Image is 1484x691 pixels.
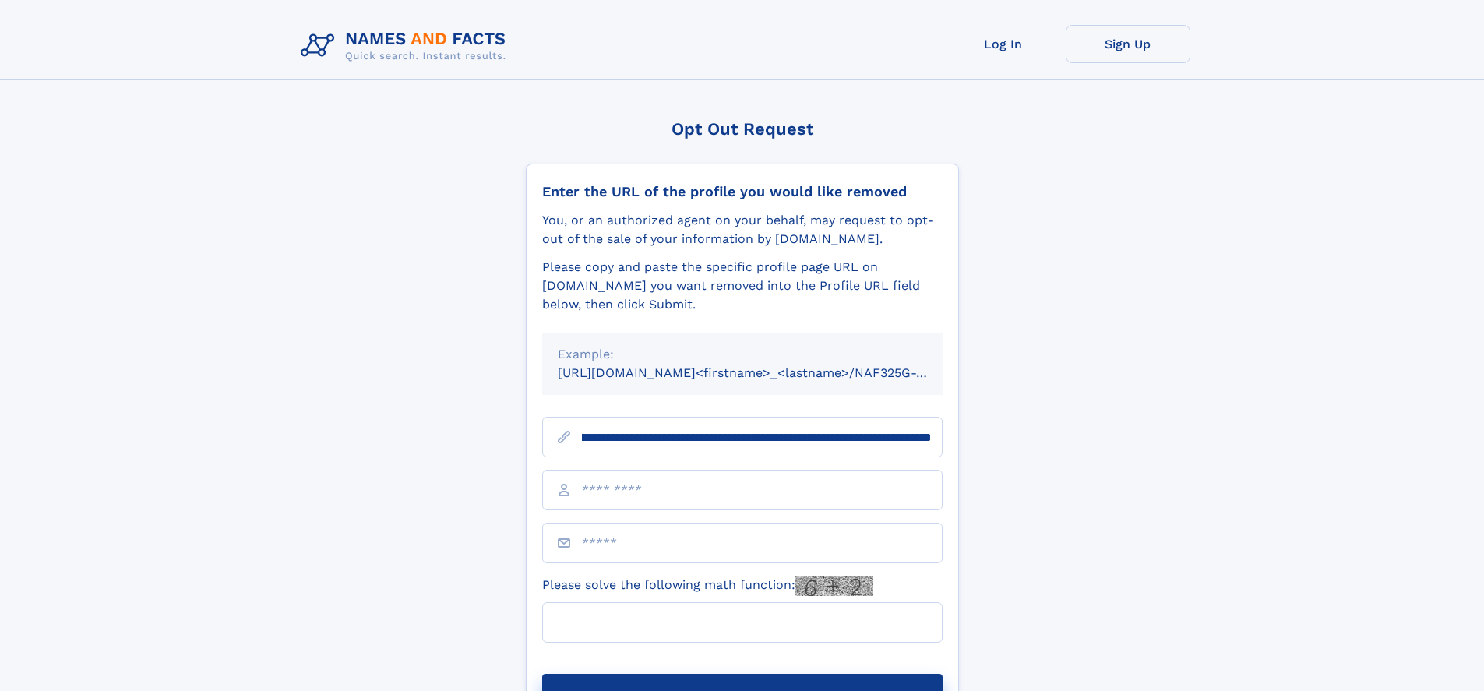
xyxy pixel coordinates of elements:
[1066,25,1190,63] a: Sign Up
[542,183,943,200] div: Enter the URL of the profile you would like removed
[542,211,943,249] div: You, or an authorized agent on your behalf, may request to opt-out of the sale of your informatio...
[526,119,959,139] div: Opt Out Request
[558,345,927,364] div: Example:
[294,25,519,67] img: Logo Names and Facts
[558,365,972,380] small: [URL][DOMAIN_NAME]<firstname>_<lastname>/NAF325G-xxxxxxxx
[542,258,943,314] div: Please copy and paste the specific profile page URL on [DOMAIN_NAME] you want removed into the Pr...
[941,25,1066,63] a: Log In
[542,576,873,596] label: Please solve the following math function:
